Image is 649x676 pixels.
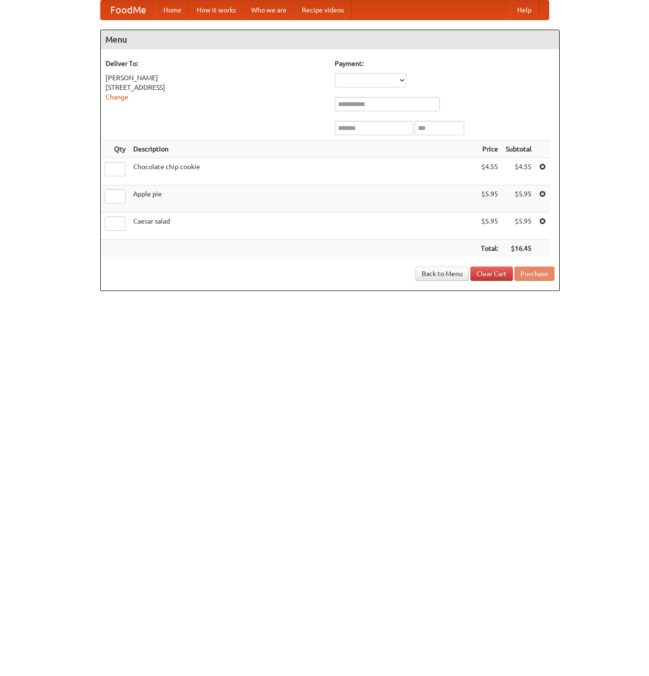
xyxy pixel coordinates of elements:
[502,140,535,158] th: Subtotal
[477,240,502,258] th: Total:
[129,213,477,240] td: Caesar salad
[294,0,351,20] a: Recipe videos
[514,267,554,281] button: Purchase
[502,158,535,185] td: $4.55
[335,59,554,68] h5: Payment:
[129,185,477,213] td: Apple pie
[106,73,325,83] div: [PERSON_NAME]
[477,140,502,158] th: Price
[502,240,535,258] th: $16.45
[106,93,128,101] a: Change
[156,0,189,20] a: Home
[244,0,294,20] a: Who we are
[510,0,539,20] a: Help
[502,185,535,213] td: $5.95
[101,0,156,20] a: FoodMe
[101,30,559,49] h4: Menu
[129,140,477,158] th: Description
[101,140,129,158] th: Qty
[477,185,502,213] td: $5.95
[129,158,477,185] td: Chocolate chip cookie
[415,267,469,281] a: Back to Menu
[106,59,325,68] h5: Deliver To:
[477,158,502,185] td: $4.55
[189,0,244,20] a: How it works
[470,267,513,281] a: Clear Cart
[106,83,325,92] div: [STREET_ADDRESS]
[502,213,535,240] td: $5.95
[477,213,502,240] td: $5.95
